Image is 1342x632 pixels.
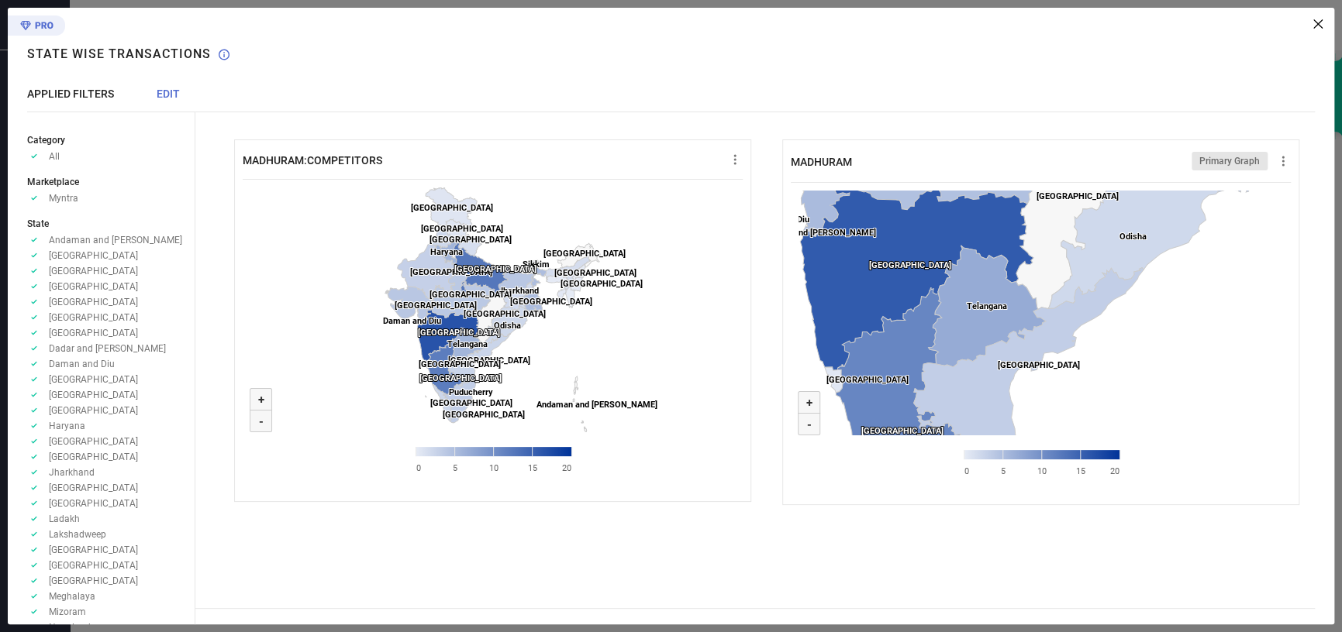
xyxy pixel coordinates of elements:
[49,297,138,307] span: [GEOGRAPHIC_DATA]
[49,390,138,400] span: [GEOGRAPHIC_DATA]
[27,177,79,187] span: Marketplace
[49,312,138,323] span: [GEOGRAPHIC_DATA]
[430,235,512,245] text: [GEOGRAPHIC_DATA]
[998,360,1080,370] text: [GEOGRAPHIC_DATA]
[411,203,493,213] text: [GEOGRAPHIC_DATA]
[49,328,138,338] span: [GEOGRAPHIC_DATA]
[964,466,969,476] text: 0
[49,483,138,493] span: [GEOGRAPHIC_DATA]
[383,316,441,326] text: Daman and Diu
[499,286,539,296] text: Jharkhand
[419,373,502,383] text: [GEOGRAPHIC_DATA]
[49,266,138,276] span: [GEOGRAPHIC_DATA]
[49,575,138,586] span: [GEOGRAPHIC_DATA]
[410,267,492,277] text: [GEOGRAPHIC_DATA]
[1119,232,1147,242] text: Odisha
[49,374,138,385] span: [GEOGRAPHIC_DATA]
[395,301,477,311] text: [GEOGRAPHIC_DATA]
[510,297,592,307] text: [GEOGRAPHIC_DATA]
[49,606,86,617] span: Mizoram
[49,560,138,571] span: [GEOGRAPHIC_DATA]
[419,359,501,369] text: [GEOGRAPHIC_DATA]
[464,309,546,319] text: [GEOGRAPHIC_DATA]
[523,259,550,270] text: Sikkim
[49,421,85,431] span: Haryana
[528,463,537,473] text: 15
[49,529,106,540] span: Lakshadweep
[826,375,909,385] text: [GEOGRAPHIC_DATA]
[561,279,643,289] text: [GEOGRAPHIC_DATA]
[543,249,626,259] text: [GEOGRAPHIC_DATA]
[49,281,138,292] span: [GEOGRAPHIC_DATA]
[49,250,138,261] span: [GEOGRAPHIC_DATA]
[27,46,211,61] h1: State Wise Transactions
[1199,156,1260,167] span: Primary Graph
[430,398,512,408] text: [GEOGRAPHIC_DATA]
[1037,191,1119,201] text: [GEOGRAPHIC_DATA]
[494,321,521,331] text: Odisha
[49,436,138,447] span: [GEOGRAPHIC_DATA]
[447,339,488,349] text: Telangana
[454,264,536,274] text: [GEOGRAPHIC_DATA]
[453,463,457,473] text: 5
[489,463,499,473] text: 10
[791,156,852,168] span: MADHURAM
[27,218,49,229] span: State
[764,228,876,238] text: Dadara and [PERSON_NAME]
[806,396,812,410] text: +
[49,544,138,555] span: [GEOGRAPHIC_DATA]
[259,414,264,428] text: -
[449,387,493,397] text: Puducherry
[27,88,114,100] span: APPLIED FILTERS
[157,88,180,100] span: EDIT
[416,463,421,473] text: 0
[49,235,182,246] span: Andaman and [PERSON_NAME]
[49,452,138,462] span: [GEOGRAPHIC_DATA]
[49,359,115,369] span: Daman and Diu
[257,393,264,407] text: +
[562,463,571,473] text: 20
[27,135,65,146] span: Category
[443,410,525,420] text: [GEOGRAPHIC_DATA]
[869,260,951,270] text: [GEOGRAPHIC_DATA]
[8,15,65,39] div: Premium
[430,247,463,257] text: Haryana
[448,355,530,366] text: [GEOGRAPHIC_DATA]
[49,513,80,524] span: Ladakh
[967,301,1007,311] text: Telangana
[421,224,503,234] text: [GEOGRAPHIC_DATA]
[49,343,166,354] span: Dadar and [PERSON_NAME]
[807,417,812,431] text: -
[1037,466,1047,476] text: 10
[243,154,382,167] span: MADHURAM:COMPETITORS
[49,467,95,478] span: Jharkhand
[49,498,138,509] span: [GEOGRAPHIC_DATA]
[861,426,944,436] text: [GEOGRAPHIC_DATA]
[1076,466,1085,476] text: 15
[418,328,500,338] text: [GEOGRAPHIC_DATA]
[49,405,138,416] span: [GEOGRAPHIC_DATA]
[536,400,657,410] text: Andaman and [PERSON_NAME]
[430,290,512,300] text: [GEOGRAPHIC_DATA]
[1110,466,1119,476] text: 20
[1001,466,1006,476] text: 5
[554,268,637,278] text: [GEOGRAPHIC_DATA]
[49,193,78,204] span: Myntra
[49,591,95,602] span: Meghalaya
[49,151,60,162] span: All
